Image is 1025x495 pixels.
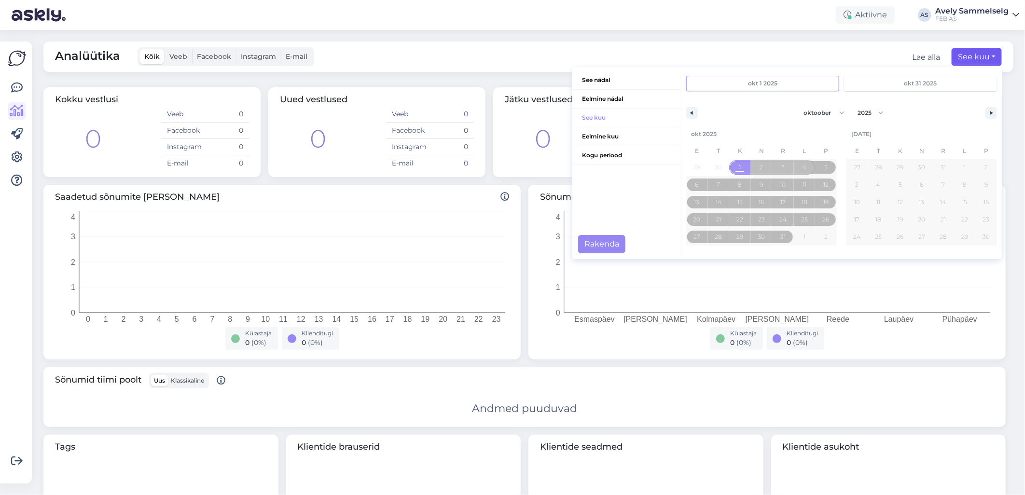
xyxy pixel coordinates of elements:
[846,211,868,228] button: 17
[781,159,785,176] span: 3
[286,52,307,61] span: E-mail
[556,233,560,241] tspan: 3
[430,155,474,172] td: 0
[161,123,205,139] td: Facebook
[918,211,925,228] span: 20
[975,193,997,211] button: 16
[793,338,808,347] span: ( 0 %)
[736,211,743,228] span: 22
[760,176,763,193] span: 9
[161,139,205,155] td: Instagram
[983,228,990,246] span: 30
[350,315,359,323] tspan: 15
[574,315,615,323] tspan: Esmaspäev
[246,329,272,338] div: Külastaja
[572,90,681,109] button: Eelmine nädal
[572,71,681,89] span: See nädal
[975,228,997,246] button: 30
[751,159,773,176] button: 2
[875,228,882,246] span: 25
[954,143,976,159] span: L
[803,159,806,176] span: 4
[729,143,751,159] span: K
[855,211,860,228] span: 17
[918,228,925,246] span: 27
[205,106,249,123] td: 0
[868,211,890,228] button: 18
[794,159,816,176] button: 4
[919,193,924,211] span: 13
[708,193,730,211] button: 14
[932,176,954,193] button: 7
[868,193,890,211] button: 11
[708,143,730,159] span: T
[540,191,994,204] span: Sõnumeid kokku nädalas
[205,155,249,172] td: 0
[868,228,890,246] button: 25
[157,315,161,323] tspan: 4
[794,211,816,228] button: 25
[298,440,510,454] span: Klientide brauserid
[772,211,794,228] button: 24
[912,52,940,63] button: Lae alla
[86,315,90,323] tspan: 0
[794,176,816,193] button: 11
[898,211,903,228] span: 19
[877,193,881,211] span: 11
[161,106,205,123] td: Veeb
[751,228,773,246] button: 30
[302,338,306,347] span: 0
[772,193,794,211] button: 17
[751,143,773,159] span: N
[687,76,839,91] input: Early
[430,106,474,123] td: 0
[746,315,809,324] tspan: [PERSON_NAME]
[717,176,720,193] span: 7
[228,315,232,323] tspan: 8
[430,139,474,155] td: 0
[572,71,681,90] button: See nädal
[697,315,735,323] tspan: Kolmapäev
[964,159,966,176] span: 1
[492,315,501,323] tspan: 23
[430,123,474,139] td: 0
[954,228,976,246] button: 29
[935,7,1009,15] div: Avely Sammelselg
[457,315,465,323] tspan: 21
[889,143,911,159] span: K
[815,143,837,159] span: P
[856,176,859,193] span: 3
[758,228,765,246] span: 30
[952,48,1002,66] button: See kuu
[751,193,773,211] button: 16
[954,211,976,228] button: 22
[261,315,270,323] tspan: 10
[780,193,786,211] span: 17
[716,193,721,211] span: 14
[686,143,708,159] span: E
[751,211,773,228] button: 23
[815,176,837,193] button: 12
[693,228,700,246] span: 27
[122,315,126,323] tspan: 2
[71,213,75,221] tspan: 4
[963,176,967,193] span: 8
[868,176,890,193] button: 4
[572,127,681,146] span: Eelmine kuu
[171,377,204,384] span: Klassikaline
[815,159,837,176] button: 5
[868,143,890,159] span: T
[751,176,773,193] button: 9
[246,315,250,323] tspan: 9
[556,309,560,317] tspan: 0
[695,176,699,193] span: 6
[772,143,794,159] span: R
[55,373,225,388] span: Sõnumid tiimi poolt
[941,211,946,228] span: 21
[556,283,560,291] tspan: 1
[911,193,933,211] button: 13
[540,440,752,454] span: Klientide seadmed
[942,315,977,323] tspan: Pühapäev
[759,193,764,211] span: 16
[708,176,730,193] button: 7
